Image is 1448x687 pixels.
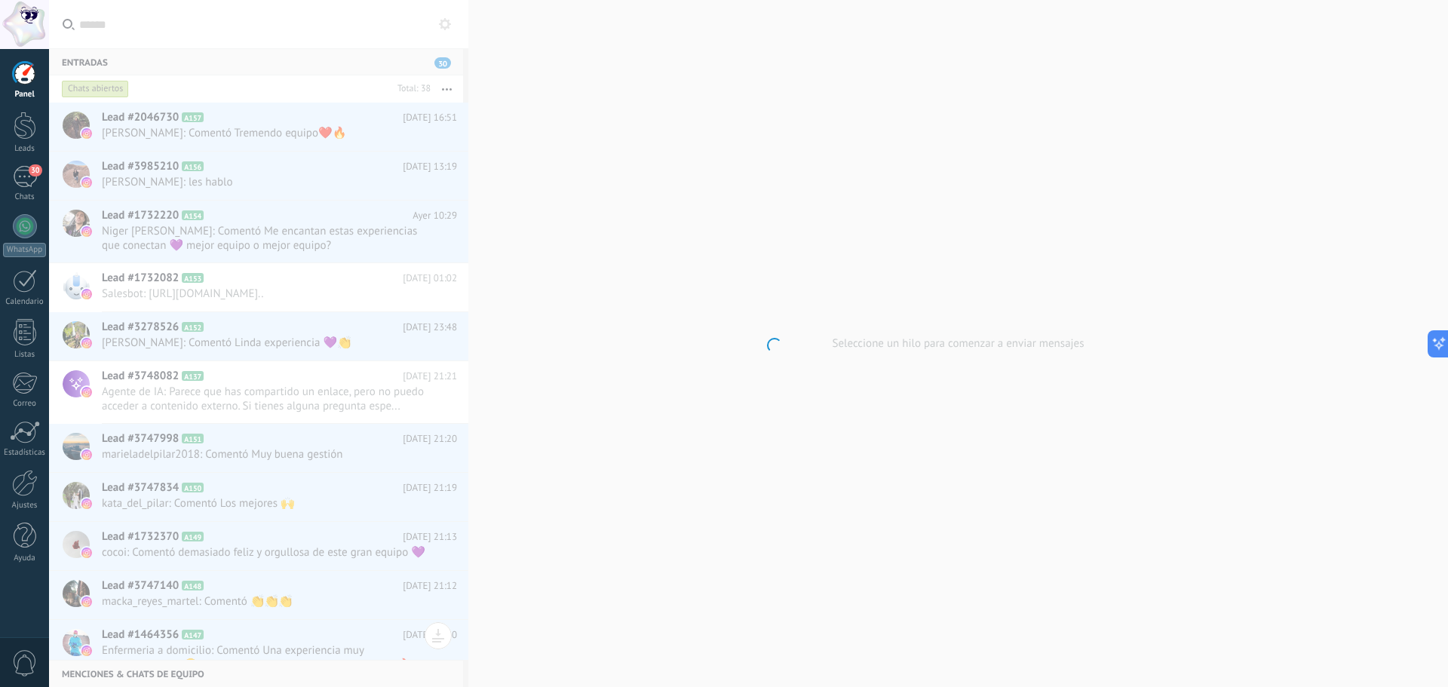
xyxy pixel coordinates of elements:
[3,192,47,202] div: Chats
[3,501,47,511] div: Ajustes
[3,350,47,360] div: Listas
[3,554,47,563] div: Ayuda
[3,90,47,100] div: Panel
[3,448,47,458] div: Estadísticas
[3,399,47,409] div: Correo
[3,297,47,307] div: Calendario
[3,243,46,257] div: WhatsApp
[29,164,41,176] span: 30
[3,144,47,154] div: Leads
